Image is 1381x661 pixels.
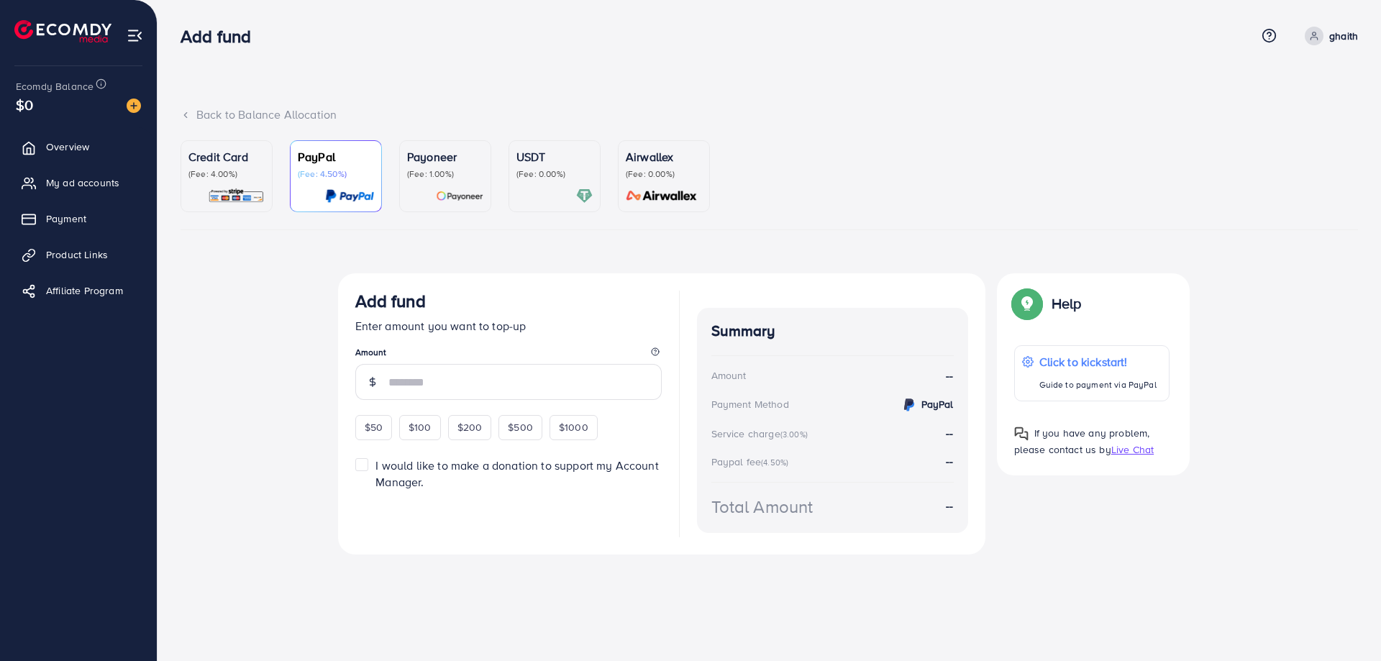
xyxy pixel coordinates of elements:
[298,168,374,180] p: (Fee: 4.50%)
[16,94,33,115] span: $0
[1111,442,1154,457] span: Live Chat
[436,188,483,204] img: card
[46,175,119,190] span: My ad accounts
[1052,295,1082,312] p: Help
[1039,376,1157,393] p: Guide to payment via PayPal
[181,106,1358,123] div: Back to Balance Allocation
[355,317,662,334] p: Enter amount you want to top-up
[711,494,813,519] div: Total Amount
[1014,291,1040,316] img: Popup guide
[407,168,483,180] p: (Fee: 1.00%)
[559,420,588,434] span: $1000
[1014,426,1150,457] span: If you have any problem, please contact us by
[516,148,593,165] p: USDT
[355,346,662,364] legend: Amount
[46,211,86,226] span: Payment
[946,425,953,441] strong: --
[298,148,374,165] p: PayPal
[375,457,658,490] span: I would like to make a donation to support my Account Manager.
[516,168,593,180] p: (Fee: 0.00%)
[127,27,143,44] img: menu
[407,148,483,165] p: Payoneer
[355,291,426,311] h3: Add fund
[921,397,954,411] strong: PayPal
[365,420,383,434] span: $50
[46,247,108,262] span: Product Links
[1299,27,1358,45] a: ghaith
[11,276,146,305] a: Affiliate Program
[181,26,263,47] h3: Add fund
[127,99,141,113] img: image
[188,168,265,180] p: (Fee: 4.00%)
[409,420,432,434] span: $100
[621,188,702,204] img: card
[325,188,374,204] img: card
[946,453,953,469] strong: --
[508,420,533,434] span: $500
[711,322,954,340] h4: Summary
[626,168,702,180] p: (Fee: 0.00%)
[711,397,789,411] div: Payment Method
[14,20,111,42] img: logo
[711,427,812,441] div: Service charge
[946,368,953,384] strong: --
[46,283,123,298] span: Affiliate Program
[11,204,146,233] a: Payment
[1039,353,1157,370] p: Click to kickstart!
[16,79,94,94] span: Ecomdy Balance
[780,429,808,440] small: (3.00%)
[626,148,702,165] p: Airwallex
[11,132,146,161] a: Overview
[188,148,265,165] p: Credit Card
[457,420,483,434] span: $200
[761,457,788,468] small: (4.50%)
[946,498,953,514] strong: --
[1014,427,1029,441] img: Popup guide
[576,188,593,204] img: card
[1320,596,1370,650] iframe: Chat
[1329,27,1358,45] p: ghaith
[208,188,265,204] img: card
[711,368,747,383] div: Amount
[11,168,146,197] a: My ad accounts
[711,455,793,469] div: Paypal fee
[901,396,918,414] img: credit
[11,240,146,269] a: Product Links
[46,140,89,154] span: Overview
